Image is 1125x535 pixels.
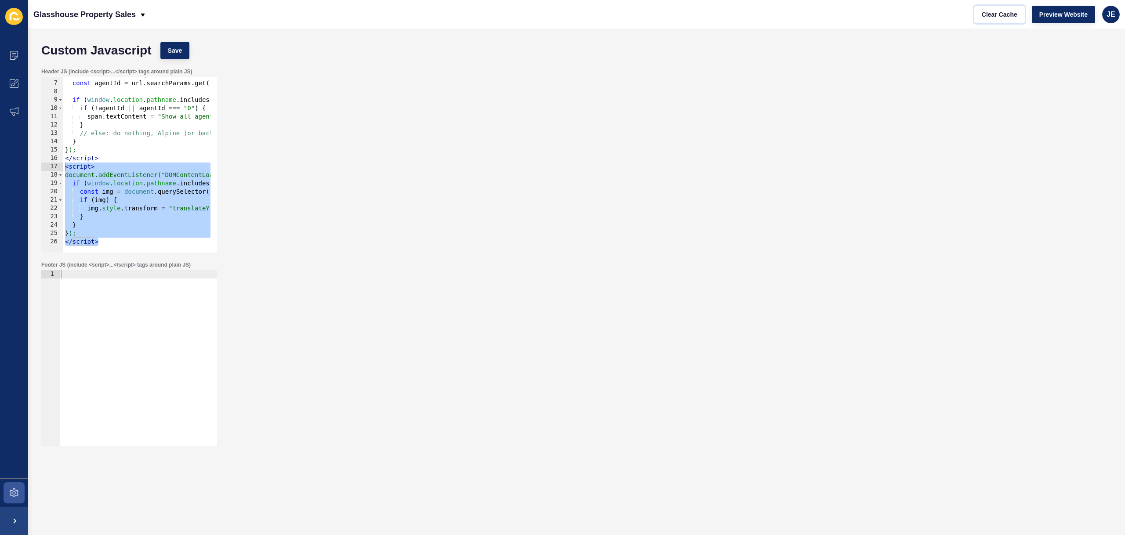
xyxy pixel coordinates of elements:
div: 25 [41,229,63,238]
h1: Custom Javascript [41,46,152,55]
label: Footer JS (include <script>...</script> tags around plain JS) [41,261,191,268]
div: 14 [41,137,63,146]
button: Save [160,42,190,59]
button: Clear Cache [974,6,1025,23]
div: 10 [41,104,63,112]
span: Preview Website [1039,10,1088,19]
div: 1 [41,270,60,278]
label: Header JS (include <script>...</script> tags around plain JS) [41,68,192,75]
div: 26 [41,238,63,246]
div: 17 [41,163,63,171]
div: 24 [41,221,63,229]
div: 19 [41,179,63,188]
div: 12 [41,121,63,129]
div: 20 [41,188,63,196]
span: Save [168,46,182,55]
div: 11 [41,112,63,121]
div: 13 [41,129,63,137]
div: 21 [41,196,63,204]
div: 15 [41,146,63,154]
p: Glasshouse Property Sales [33,4,136,25]
div: 18 [41,171,63,179]
span: Clear Cache [982,10,1017,19]
button: Preview Website [1032,6,1095,23]
div: 7 [41,79,63,87]
div: 9 [41,96,63,104]
div: 22 [41,204,63,213]
div: 23 [41,213,63,221]
span: JE [1107,10,1115,19]
div: 16 [41,154,63,163]
div: 8 [41,87,63,96]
